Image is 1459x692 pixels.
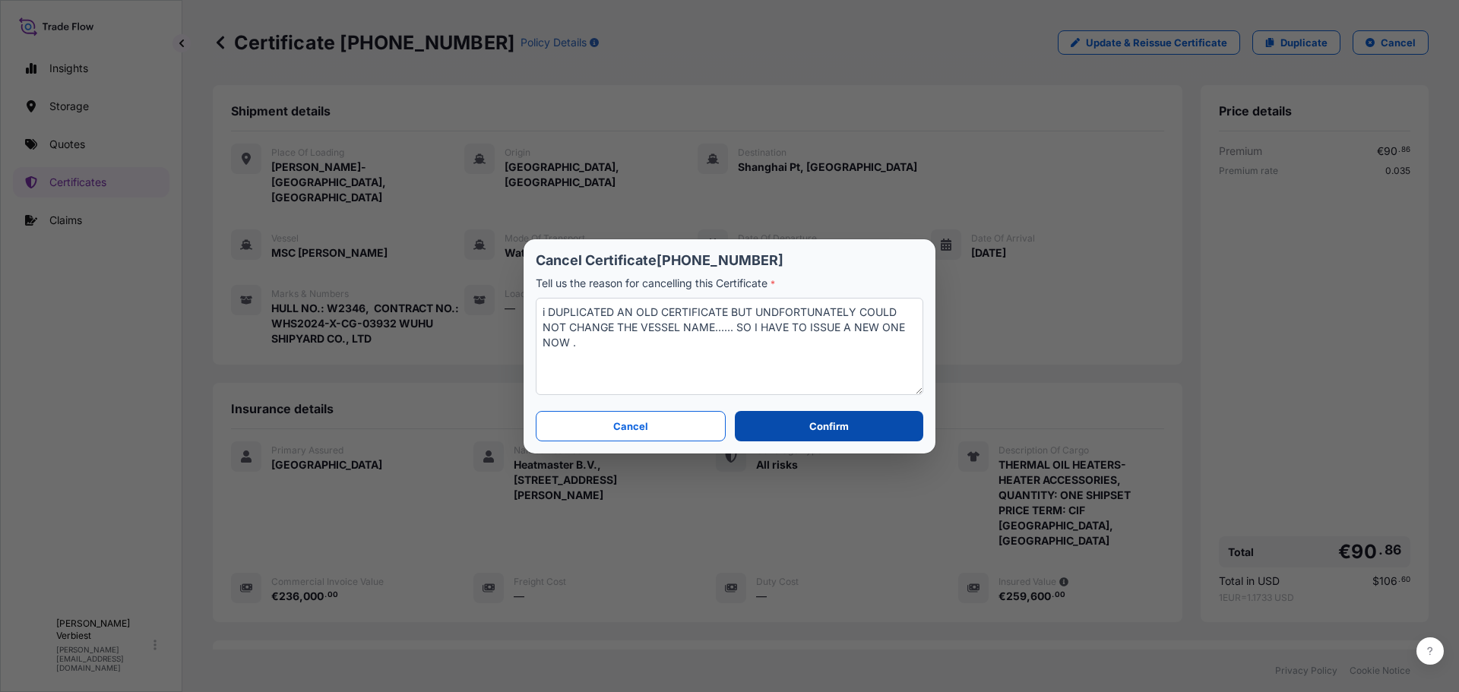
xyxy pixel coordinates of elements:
[536,251,923,270] p: Cancel Certificate [PHONE_NUMBER]
[536,411,726,441] button: Cancel
[809,419,849,434] p: Confirm
[536,298,923,395] textarea: i DUPLICATED AN OLD CERTIFICATE BUT UNDFORTUNATELY COULD NOT CHANGE THE VESSEL NAME...... SO I HA...
[735,411,923,441] button: Confirm
[536,276,923,292] p: Tell us the reason for cancelling this Certificate
[613,419,648,434] p: Cancel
